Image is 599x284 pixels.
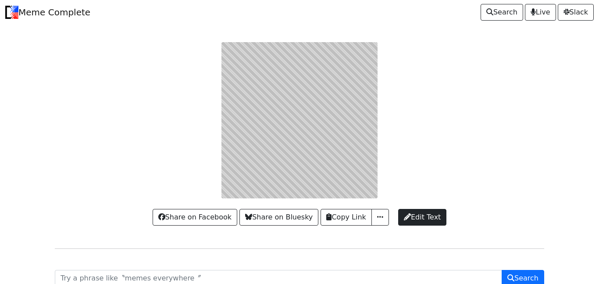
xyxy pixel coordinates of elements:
[525,4,556,21] a: Live
[5,4,90,21] a: Meme Complete
[507,273,538,284] span: Search
[158,212,232,223] span: Share on Facebook
[563,7,588,18] span: Slack
[153,209,237,226] a: Share on Facebook
[321,209,371,226] button: Copy Link
[481,4,523,21] a: Search
[486,7,517,18] span: Search
[245,212,313,223] span: Share on Bluesky
[398,209,446,226] a: Edit Text
[531,7,550,18] span: Live
[239,209,318,226] a: Share on Bluesky
[558,4,594,21] a: Slack
[5,6,18,19] img: Meme Complete
[404,212,441,223] span: Edit Text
